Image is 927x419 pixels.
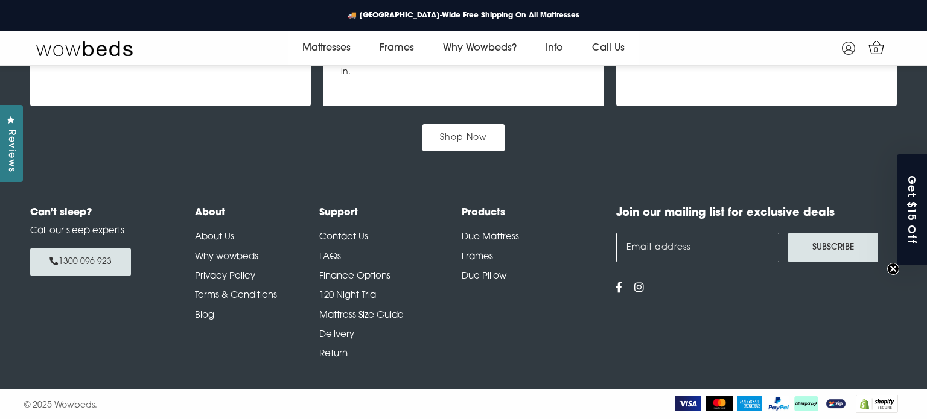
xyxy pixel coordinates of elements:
[195,206,319,220] h4: About
[319,350,348,359] a: Return
[30,248,131,276] a: 1300 096 923
[319,272,390,281] a: Finance Options
[288,31,365,65] a: Mattresses
[616,283,622,294] a: View us on Facebook - opens in a new tab
[767,396,790,411] img: PayPal Logo
[195,253,258,262] a: Why wowbeds
[897,154,927,265] div: Get $15 OffClose teaser
[24,395,463,413] div: © 2025 Wowbeds.
[428,31,531,65] a: Why Wowbeds?
[422,124,505,151] a: Shop Now
[856,395,898,413] img: Shopify secure badge
[319,233,368,242] a: Contact Us
[823,396,849,411] img: ZipPay Logo
[319,291,378,300] a: 120 Night Trial
[462,272,506,281] a: Duo Pillow
[319,253,341,262] a: FAQs
[319,206,462,220] h4: Support
[616,233,779,262] input: Email address
[675,396,701,411] img: Visa Logo
[195,291,277,300] a: Terms & Conditions
[462,253,493,262] a: Frames
[36,40,133,57] img: Wow Beds Logo
[195,311,214,320] a: Blog
[30,206,165,220] h4: Can’t sleep?
[794,396,818,411] img: AfterPay Logo
[319,311,404,320] a: Mattress Size Guide
[870,45,882,57] span: 0
[462,206,604,220] h4: Products
[195,233,234,242] a: About Us
[531,31,578,65] a: Info
[365,31,428,65] a: Frames
[634,283,645,294] a: View us on Instagram - opens in a new tab
[737,396,762,411] img: American Express Logo
[30,225,165,239] p: Call our sleep experts
[788,233,878,262] button: Subscribe
[195,272,255,281] a: Privacy Policy
[578,31,639,65] a: Call Us
[865,37,887,58] a: 0
[887,263,899,275] button: Close teaser
[338,8,589,24] a: 🚚 [GEOGRAPHIC_DATA]-Wide Free Shipping On All Mattresses
[319,330,354,339] a: Delivery
[905,175,920,244] span: Get $15 Off
[3,130,19,172] span: Reviews
[706,396,733,411] img: MasterCard Logo
[616,206,897,222] h4: Join our mailing list for exclusive deals
[462,233,519,242] a: Duo Mattress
